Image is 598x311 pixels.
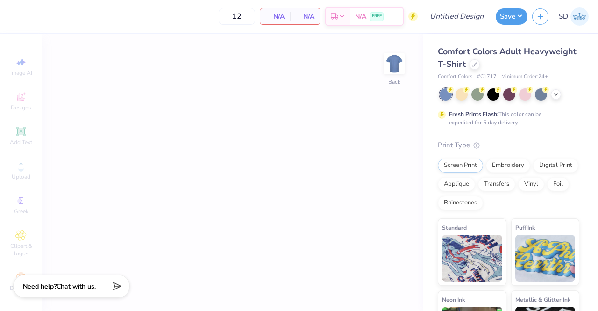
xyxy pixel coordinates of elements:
div: Rhinestones [438,196,483,210]
span: FREE [372,13,382,20]
a: SD [559,7,589,26]
div: Print Type [438,140,579,151]
span: SD [559,11,568,22]
span: Comfort Colors Adult Heavyweight T-Shirt [438,46,577,70]
span: N/A [266,12,285,22]
span: Puff Ink [515,223,535,232]
span: Comfort Colors [438,73,472,81]
strong: Fresh Prints Flash: [449,110,498,118]
span: Metallic & Glitter Ink [515,295,570,304]
div: This color can be expedited for 5 day delivery. [449,110,564,127]
div: Foil [547,177,569,191]
span: Chat with us. [57,282,96,291]
span: N/A [355,12,366,22]
div: Transfers [478,177,515,191]
span: N/A [296,12,314,22]
img: Sree Das [570,7,589,26]
div: Embroidery [486,159,530,173]
div: Vinyl [518,177,544,191]
span: Standard [442,223,467,232]
span: Neon Ink [442,295,465,304]
div: Applique [438,177,475,191]
div: Screen Print [438,159,483,173]
div: Back [388,78,400,86]
input: Untitled Design [422,7,491,26]
img: Back [385,54,404,73]
span: Minimum Order: 24 + [501,73,548,81]
input: – – [219,8,255,25]
span: # C1717 [477,73,497,81]
button: Save [496,8,527,25]
strong: Need help? [23,282,57,291]
img: Standard [442,235,502,282]
img: Puff Ink [515,235,576,282]
div: Digital Print [533,159,578,173]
